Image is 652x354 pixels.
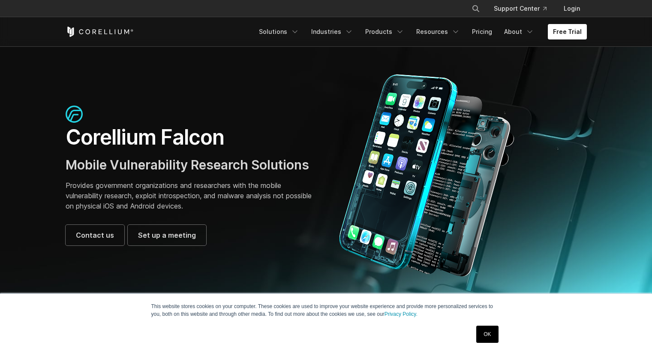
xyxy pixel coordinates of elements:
a: Industries [306,24,358,39]
span: Mobile Vulnerability Research Solutions [66,157,309,172]
a: Corellium Home [66,27,134,37]
img: falcon-icon [66,106,83,123]
button: Search [468,1,484,16]
a: Free Trial [548,24,587,39]
p: This website stores cookies on your computer. These cookies are used to improve your website expe... [151,303,501,318]
a: About [499,24,539,39]
span: Contact us [76,230,114,240]
a: Pricing [467,24,497,39]
a: Solutions [254,24,304,39]
a: Products [360,24,409,39]
a: Support Center [487,1,553,16]
a: Resources [411,24,465,39]
span: Set up a meeting [138,230,196,240]
div: Navigation Menu [254,24,587,39]
h1: Corellium Falcon [66,124,318,150]
a: Login [557,1,587,16]
a: Set up a meeting [128,225,206,245]
a: Contact us [66,225,124,245]
div: Navigation Menu [461,1,587,16]
p: Provides government organizations and researchers with the mobile vulnerability research, exploit... [66,180,318,211]
a: OK [476,326,498,343]
img: Corellium_Falcon Hero 1 [335,74,519,277]
a: Privacy Policy. [385,311,418,317]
